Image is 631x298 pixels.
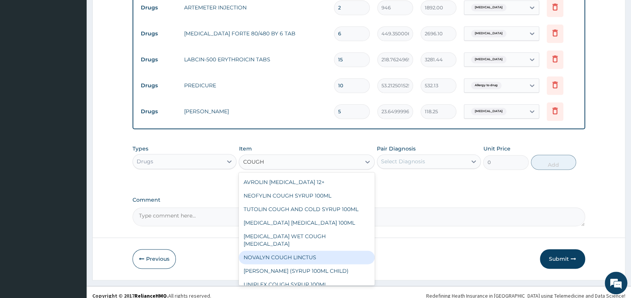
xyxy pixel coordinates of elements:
label: Unit Price [483,145,510,152]
label: Pair Diagnosis [377,145,416,152]
td: Drugs [137,79,180,93]
td: Drugs [137,1,180,15]
div: NEOFYLIN COUGH SYRUP 100ML [239,189,375,202]
button: Submit [540,249,585,269]
div: AVROLIN [MEDICAL_DATA] 12+ [239,175,375,189]
span: [MEDICAL_DATA] [471,4,506,11]
span: We're online! [44,95,104,171]
div: [MEDICAL_DATA] WET COUGH [MEDICAL_DATA] [239,230,375,251]
span: [MEDICAL_DATA] [471,108,506,115]
td: Drugs [137,53,180,67]
label: Comment [133,197,585,203]
td: LABCIN-500 ERYTHROICIN TABS [180,52,330,67]
div: NOVALYN COUGH LINCTUS [239,251,375,264]
div: [MEDICAL_DATA] [MEDICAL_DATA] 100ML [239,216,375,230]
td: [MEDICAL_DATA] FORTE 80/480 BY 6 TAB [180,26,330,41]
button: Add [531,155,576,170]
div: UNIPLEX COUGH SYRUP 100ML [239,278,375,291]
td: Drugs [137,27,180,41]
div: Minimize live chat window [123,4,142,22]
td: PREDICURE [180,78,330,93]
span: Allergy to drug [471,82,501,89]
label: Types [133,146,148,152]
label: Item [239,145,251,152]
div: TUTOLIN COUGH AND COLD SYRUP 100ML [239,202,375,216]
div: Select Diagnosis [381,158,425,165]
div: Chat with us now [39,42,127,52]
span: [MEDICAL_DATA] [471,56,506,63]
img: d_794563401_company_1708531726252_794563401 [14,38,30,56]
div: Drugs [137,158,153,165]
td: [PERSON_NAME] [180,104,330,119]
td: Drugs [137,105,180,119]
textarea: Type your message and hit 'Enter' [4,205,143,232]
button: Previous [133,249,176,269]
div: [PERSON_NAME] (SYRUP 100ML CHILD) [239,264,375,278]
span: [MEDICAL_DATA] [471,30,506,37]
